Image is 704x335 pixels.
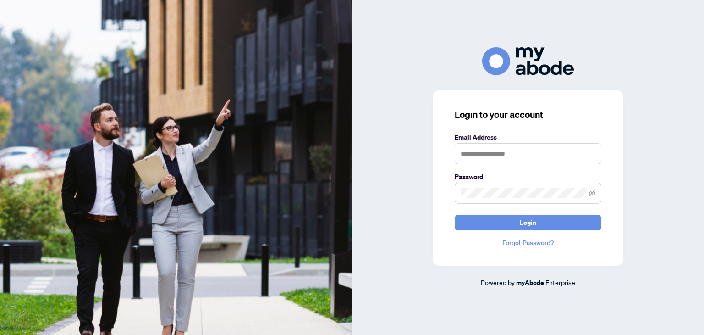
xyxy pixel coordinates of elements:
button: Login [455,215,601,230]
span: Enterprise [545,278,575,286]
span: eye-invisible [589,190,595,196]
span: Powered by [481,278,515,286]
h3: Login to your account [455,108,601,121]
a: myAbode [516,278,544,288]
label: Password [455,172,601,182]
img: ma-logo [482,47,574,75]
a: Forgot Password? [455,238,601,248]
label: Email Address [455,132,601,142]
span: Login [520,215,536,230]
